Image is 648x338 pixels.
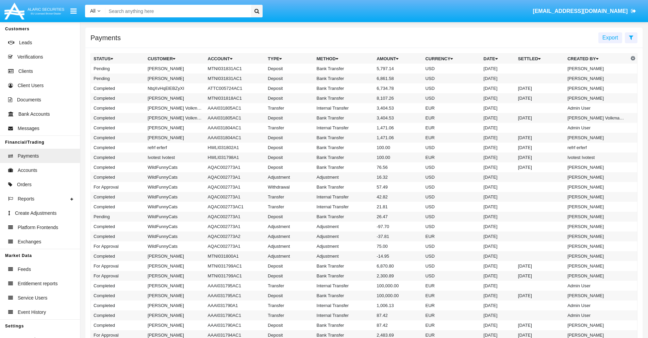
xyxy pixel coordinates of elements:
[374,152,422,162] td: 100.00
[205,133,265,143] td: AAAI031804AC1
[90,8,96,14] span: All
[481,192,515,202] td: [DATE]
[422,162,481,172] td: USD
[481,182,515,192] td: [DATE]
[374,251,422,261] td: -14.95
[91,172,145,182] td: Completed
[314,192,374,202] td: Internal Transfer
[18,125,39,132] span: Messages
[314,162,374,172] td: Bank Transfer
[145,310,205,320] td: [PERSON_NAME]
[265,301,314,310] td: Transfer
[18,82,44,89] span: Client Users
[91,310,145,320] td: Completed
[205,251,265,261] td: MTNI031800A1
[205,123,265,133] td: AAAI031804AC1
[481,301,515,310] td: [DATE]
[314,74,374,83] td: Bank Transfer
[422,261,481,271] td: USD
[145,182,205,192] td: WildFunnyCats
[515,291,565,301] td: [DATE]
[145,281,205,291] td: [PERSON_NAME]
[565,64,629,74] td: [PERSON_NAME]
[265,192,314,202] td: Transfer
[18,266,31,273] span: Feeds
[205,310,265,320] td: AAAI031790AC1
[481,152,515,162] td: [DATE]
[314,231,374,241] td: Adjustment
[145,261,205,271] td: [PERSON_NAME]
[565,103,629,113] td: Admin User
[481,202,515,212] td: [DATE]
[374,54,422,64] th: Amount
[481,251,515,261] td: [DATE]
[91,123,145,133] td: Completed
[314,152,374,162] td: Bank Transfer
[205,231,265,241] td: AQAC002773A2
[422,320,481,330] td: EUR
[422,152,481,162] td: EUR
[91,113,145,123] td: Completed
[145,231,205,241] td: WildFunnyCats
[565,281,629,291] td: Admin User
[265,320,314,330] td: Deposit
[145,192,205,202] td: WildFunnyCats
[265,64,314,74] td: Deposit
[265,172,314,182] td: Adjustment
[265,83,314,93] td: Deposit
[481,222,515,231] td: [DATE]
[374,320,422,330] td: 87.42
[314,251,374,261] td: Adjustment
[205,93,265,103] td: MTNI031818AC1
[374,301,422,310] td: 1,006.13
[265,202,314,212] td: Transfer
[18,68,33,75] span: Clients
[422,74,481,83] td: USD
[145,113,205,123] td: [PERSON_NAME] VolkmanSufficientFunds
[145,271,205,281] td: [PERSON_NAME]
[481,212,515,222] td: [DATE]
[205,281,265,291] td: AAAI031795AC1
[265,261,314,271] td: Deposit
[18,224,58,231] span: Platform Frontends
[515,261,565,271] td: [DATE]
[205,182,265,192] td: AQAC002773A1
[265,113,314,123] td: Deposit
[565,310,629,320] td: Admin User
[91,202,145,212] td: Completed
[422,64,481,74] td: USD
[91,93,145,103] td: Completed
[422,222,481,231] td: USD
[314,320,374,330] td: Bank Transfer
[422,103,481,113] td: EUR
[205,271,265,281] td: MTNI031799AC1
[145,222,205,231] td: WildFunnyCats
[265,251,314,261] td: Adjustment
[145,241,205,251] td: WildFunnyCats
[314,222,374,231] td: Adjustment
[374,113,422,123] td: 3,404.53
[374,241,422,251] td: 75.00
[17,181,32,188] span: Orders
[91,251,145,261] td: Completed
[481,310,515,320] td: [DATE]
[91,64,145,74] td: Pending
[145,301,205,310] td: [PERSON_NAME]
[565,123,629,133] td: Admin User
[422,251,481,261] td: USD
[314,291,374,301] td: Bank Transfer
[314,113,374,123] td: Bank Transfer
[565,192,629,202] td: [PERSON_NAME]
[265,74,314,83] td: Deposit
[374,192,422,202] td: 42.82
[314,143,374,152] td: Bank Transfer
[314,301,374,310] td: Internal Transfer
[205,202,265,212] td: AQAC002773AC1
[91,162,145,172] td: Completed
[374,310,422,320] td: 87.42
[145,64,205,74] td: [PERSON_NAME]
[19,39,32,46] span: Leads
[145,202,205,212] td: WildFunnyCats
[481,143,515,152] td: [DATE]
[15,210,56,217] span: Create Adjustments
